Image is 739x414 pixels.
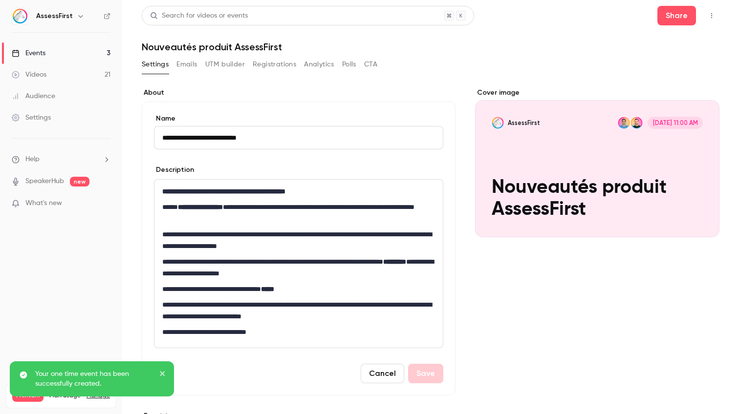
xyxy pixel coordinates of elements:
[154,165,194,175] label: Description
[304,57,334,72] button: Analytics
[176,57,197,72] button: Emails
[12,48,45,58] div: Events
[25,154,40,165] span: Help
[12,8,28,24] img: AssessFirst
[12,154,110,165] li: help-dropdown-opener
[142,41,719,53] h1: Nouveautés produit AssessFirst
[159,369,166,381] button: close
[36,11,73,21] h6: AssessFirst
[154,179,443,348] section: description
[142,88,456,98] label: About
[150,11,248,21] div: Search for videos or events
[99,199,110,208] iframe: Noticeable Trigger
[12,91,55,101] div: Audience
[154,114,443,124] label: Name
[475,88,719,237] section: Cover image
[12,113,51,123] div: Settings
[70,177,89,186] span: new
[25,198,62,208] span: What's new
[364,57,377,72] button: CTA
[657,6,696,25] button: Share
[142,57,169,72] button: Settings
[361,364,404,383] button: Cancel
[25,176,64,186] a: SpeakerHub
[205,57,245,72] button: UTM builder
[35,369,152,389] p: Your one time event has been successfully created.
[12,70,46,80] div: Videos
[342,57,356,72] button: Polls
[253,57,296,72] button: Registrations
[475,88,719,98] label: Cover image
[154,180,443,348] div: editor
